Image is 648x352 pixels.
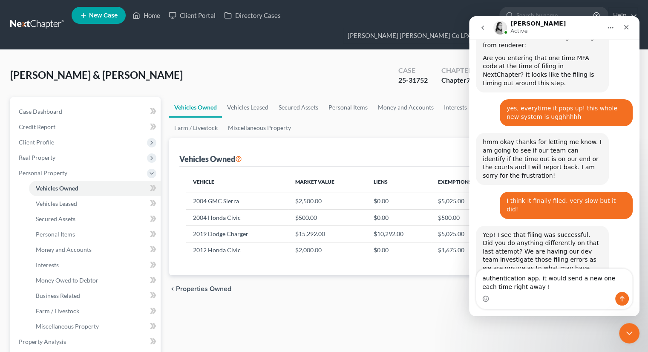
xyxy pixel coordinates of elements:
a: Vehicles Leased [29,196,161,211]
div: Vehicles Owned [179,154,242,164]
a: Money and Accounts [29,242,161,257]
div: Chapter [441,66,472,75]
a: Money and Accounts [373,97,439,118]
span: Vehicles Leased [36,200,77,207]
span: Properties Owned [176,286,231,292]
a: Home [128,8,164,23]
a: Client Portal [164,8,220,23]
th: Liens [367,173,431,193]
td: $2,500.00 [288,193,367,209]
a: Directory Cases [220,8,285,23]
td: $1,675.00 [431,242,501,258]
a: Property Analysis [12,334,161,349]
div: hmm okay thanks for letting me know. I am going to see if our team can identify if the time out i... [14,122,133,164]
span: Credit Report [19,123,55,130]
td: 2004 GMC Sierra [186,193,288,209]
span: Miscellaneous Property [36,323,99,330]
a: Credit Report [12,119,161,135]
a: Secured Assets [29,211,161,227]
span: Interests [36,261,59,268]
th: Exemptions [431,173,501,193]
div: I think it finally filed. very slow but it did! [31,176,164,202]
input: Search by name... [516,7,594,23]
span: Property Analysis [19,338,66,345]
th: Vehicle [186,173,288,193]
a: Miscellaneous Property [29,319,161,334]
button: chevron_left Properties Owned [169,286,231,292]
a: Farm / Livestock [29,303,161,319]
div: I think it finally filed. very slow but it did! [37,181,157,197]
td: $5,025.00 [431,226,501,242]
div: yes, everytime it pops up! this whole new system is ugghhhhh [31,83,164,110]
div: yes, everytime it pops up! this whole new system is ugghhhhh [37,88,157,105]
textarea: Message… [7,253,163,276]
td: 2012 Honda Civic [186,242,288,258]
td: $500.00 [431,209,501,225]
div: Taylor says… [7,176,164,209]
a: Case Dashboard [12,104,161,119]
div: Lindsey says… [7,117,164,176]
td: $15,292.00 [288,226,367,242]
a: Miscellaneous Property [223,118,296,138]
span: 7 [467,76,470,84]
a: Farm / Livestock [169,118,223,138]
span: Secured Assets [36,215,75,222]
button: Emoji picker [13,279,20,286]
span: New Case [89,12,118,19]
a: Vehicles Owned [169,97,222,118]
div: 25-31752 [398,75,428,85]
div: timeout: Timed out receiving message from renderer: [14,17,133,34]
a: Help [609,8,637,23]
a: [PERSON_NAME] [PERSON_NAME] Co LPA dba [PERSON_NAME] [PERSON_NAME] Trial Lawyers [343,28,637,43]
span: Case Dashboard [19,108,62,115]
td: $5,025.00 [431,193,501,209]
td: $2,000.00 [288,242,367,258]
a: Money Owed to Debtor [29,273,161,288]
a: Business Related [29,288,161,303]
td: 2019 Dodge Charger [186,226,288,242]
td: $0.00 [367,193,431,209]
td: $0.00 [367,209,431,225]
span: Client Profile [19,138,54,146]
div: hmm okay thanks for letting me know. I am going to see if our team can identify if the time out i... [7,117,140,169]
th: Market Value [288,173,367,193]
span: [PERSON_NAME] & [PERSON_NAME] [10,69,183,81]
td: $10,292.00 [367,226,431,242]
div: Yep! I see that filing was successful. Did you do anything differently on that last attempt? We a... [14,215,133,265]
span: Real Property [19,154,55,161]
div: Chapter [441,75,472,85]
span: Personal Property [19,169,67,176]
a: Interests [29,257,161,273]
a: Personal Items [29,227,161,242]
button: Send a message… [146,276,160,289]
a: Vehicles Owned [29,181,161,196]
a: Vehicles Leased [222,97,274,118]
span: Money Owed to Debtor [36,277,98,284]
div: Case [398,66,428,75]
td: $0.00 [367,242,431,258]
div: Lindsey says… [7,210,164,277]
span: Money and Accounts [36,246,92,253]
a: Secured Assets [274,97,323,118]
a: Personal Items [323,97,373,118]
td: $500.00 [288,209,367,225]
div: Taylor says… [7,83,164,117]
a: Interests [439,97,472,118]
span: Vehicles Owned [36,185,78,192]
div: Yep! I see that filing was successful. Did you do anything differently on that last attempt? We a... [7,210,140,270]
iframe: Intercom live chat [619,323,639,343]
span: Business Related [36,292,80,299]
td: 2004 Honda Civic [186,209,288,225]
span: Farm / Livestock [36,307,79,314]
div: Are you entering that one time MFA code at the time of filing in NextChapter? It looks like the f... [14,38,133,71]
iframe: Intercom live chat [469,16,639,316]
span: Personal Items [36,231,75,238]
i: chevron_left [169,286,176,292]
